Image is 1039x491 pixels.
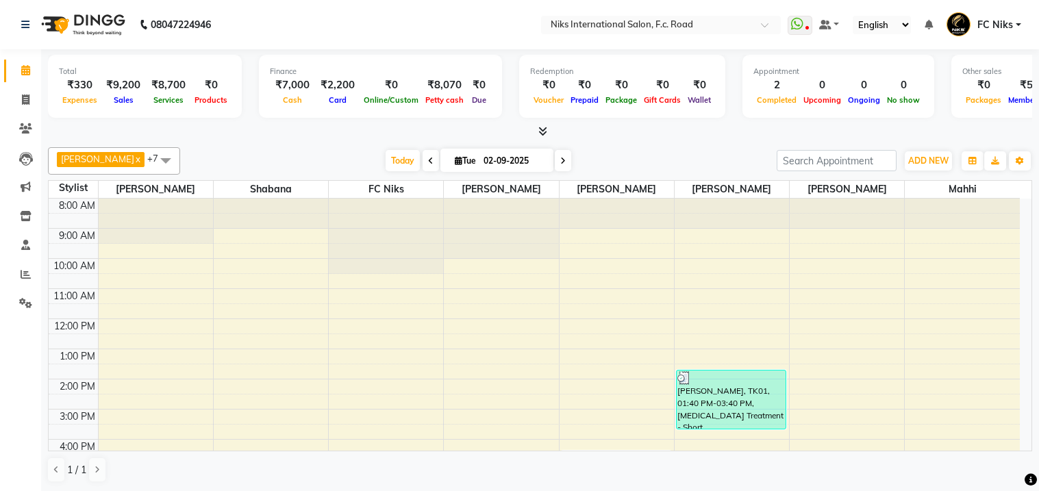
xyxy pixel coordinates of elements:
span: Prepaid [567,95,602,105]
span: Today [386,150,420,171]
img: FC Niks [947,12,971,36]
span: Services [150,95,187,105]
div: 2 [753,77,800,93]
div: 9:00 AM [56,229,98,243]
div: ₹0 [360,77,422,93]
span: Ongoing [844,95,884,105]
span: Card [325,95,350,105]
span: Shabana [214,181,328,198]
div: ₹0 [684,77,714,93]
span: [PERSON_NAME] [675,181,789,198]
div: ₹2,200 [315,77,360,93]
input: Search Appointment [777,150,897,171]
b: 08047224946 [151,5,211,44]
span: Gift Cards [640,95,684,105]
div: ₹0 [530,77,567,93]
a: x [134,153,140,164]
div: 2:00 PM [57,379,98,394]
span: 1 / 1 [67,463,86,477]
div: ₹8,070 [422,77,467,93]
span: Mahhi [905,181,1020,198]
span: [PERSON_NAME] [560,181,674,198]
span: [PERSON_NAME] [61,153,134,164]
span: Completed [753,95,800,105]
span: Wallet [684,95,714,105]
div: 11:00 AM [51,289,98,303]
div: Appointment [753,66,923,77]
div: Stylist [49,181,98,195]
span: Packages [962,95,1005,105]
div: Redemption [530,66,714,77]
span: +7 [147,153,168,164]
div: ₹0 [467,77,491,93]
div: ₹0 [962,77,1005,93]
div: [PERSON_NAME], TK01, 01:40 PM-03:40 PM, [MEDICAL_DATA] Treatment - Short ([DEMOGRAPHIC_DATA]) (₹7... [677,370,786,429]
div: 0 [800,77,844,93]
span: Cash [279,95,305,105]
span: [PERSON_NAME] [790,181,904,198]
span: [PERSON_NAME] [99,181,213,198]
span: FC Niks [329,181,443,198]
div: Total [59,66,231,77]
div: ₹8,700 [146,77,191,93]
div: 3:00 PM [57,410,98,424]
span: Petty cash [422,95,467,105]
span: Package [602,95,640,105]
span: Voucher [530,95,567,105]
span: [PERSON_NAME] [444,181,558,198]
input: 2025-09-02 [479,151,548,171]
span: FC Niks [977,18,1013,32]
div: 12:00 PM [51,319,98,333]
div: 10:00 AM [51,259,98,273]
div: 0 [884,77,923,93]
span: Upcoming [800,95,844,105]
span: Expenses [59,95,101,105]
div: 4:00 PM [57,440,98,454]
div: ₹0 [567,77,602,93]
div: ₹0 [191,77,231,93]
div: 1:00 PM [57,349,98,364]
div: ₹9,200 [101,77,146,93]
button: ADD NEW [905,151,952,171]
span: Tue [451,155,479,166]
div: 8:00 AM [56,199,98,213]
span: Due [468,95,490,105]
div: ₹330 [59,77,101,93]
span: No show [884,95,923,105]
div: ₹0 [602,77,640,93]
img: logo [35,5,129,44]
div: ₹0 [640,77,684,93]
span: Online/Custom [360,95,422,105]
div: ₹7,000 [270,77,315,93]
div: Finance [270,66,491,77]
span: Products [191,95,231,105]
span: ADD NEW [908,155,949,166]
div: 0 [844,77,884,93]
span: Sales [110,95,137,105]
